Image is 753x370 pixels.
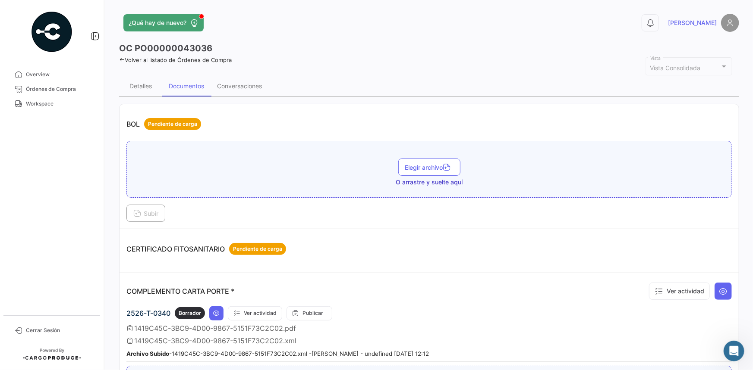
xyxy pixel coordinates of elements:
div: Profile image for Andrielle [101,14,118,31]
span: ¿Qué hay de nuevo? [129,19,186,27]
span: Inicio [34,290,53,296]
h3: OC PO00000043036 [119,42,212,54]
div: Mensaje reciente [18,123,155,132]
iframe: Intercom live chat [724,341,744,361]
img: logo [17,20,67,26]
img: placeholder-user.png [721,14,739,32]
span: [PERSON_NAME] [668,19,717,27]
div: • Hace 19h [95,145,127,154]
span: 1419C45C-3BC9-4D00-9867-5151F73C2C02.pdf [134,324,296,333]
span: Elegir archivo [405,164,454,171]
button: Elegir archivo [398,159,460,176]
span: Overview [26,71,93,78]
span: 2526-T-0340 [126,309,170,317]
div: JARLas respuestas te llegarán aquí y por correo electrónico: ✉️ [PERSON_NAME][EMAIL_ADDRESS][PERS... [9,129,164,161]
span: Órdenes de Compra [26,85,93,93]
div: Conversaciones [217,82,262,90]
div: R [24,144,34,154]
button: ¿Qué hay de nuevo? [123,14,204,31]
small: - 1419C45C-3BC9-4D00-9867-5151F73C2C02.xml - [PERSON_NAME] - undefined [DATE] 12:12 [126,350,429,357]
button: Mensajes [86,269,173,303]
div: Cargo Produce Inc. [36,145,93,154]
div: Detalles [129,82,152,90]
div: Cerrar [148,14,164,29]
p: CERTIFICADO FITOSANITARIO [126,243,286,255]
a: Workspace [7,96,97,111]
p: ¿Cómo podemos ayudarte? [17,76,155,105]
span: Las respuestas te llegarán aquí y por correo electrónico: ✉️ [PERSON_NAME][EMAIL_ADDRESS][PERSON_... [36,137,602,143]
button: Subir [126,205,165,222]
button: Ver actividad [649,283,710,300]
span: Mensajes [115,290,143,296]
div: Envíanos un mensaje [9,165,164,189]
span: Pendiente de carga [233,245,282,253]
span: 1419C45C-3BC9-4D00-9867-5151F73C2C02.xml [134,336,296,345]
div: Envíanos un mensaje [18,173,144,182]
b: Archivo Subido [126,350,169,357]
p: [PERSON_NAME] 👋 [17,61,155,76]
span: Workspace [26,100,93,108]
div: J [20,137,31,147]
a: Volver al listado de Órdenes de Compra [119,56,232,63]
div: Profile image for Juan [117,14,135,31]
p: COMPLEMENTO CARTA PORTE * [126,287,234,295]
a: Overview [7,67,97,82]
div: Documentos [169,82,204,90]
span: Pendiente de carga [148,120,197,128]
span: O arrastre y suelte aquí [396,178,463,187]
p: BOL [126,118,201,130]
img: powered-by.png [30,10,73,53]
span: Subir [133,210,158,217]
div: Mensaje recienteJARLas respuestas te llegarán aquí y por correo electrónico: ✉️ [PERSON_NAME][EMA... [9,116,164,161]
span: Cerrar Sesión [26,326,93,334]
button: Publicar [287,306,332,320]
div: A [16,144,27,154]
span: Borrador [179,309,201,317]
mat-select-trigger: Vista Consolidada [650,64,701,72]
div: Profile image for Rocio [85,14,102,31]
a: Órdenes de Compra [7,82,97,96]
button: Ver actividad [228,306,282,320]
